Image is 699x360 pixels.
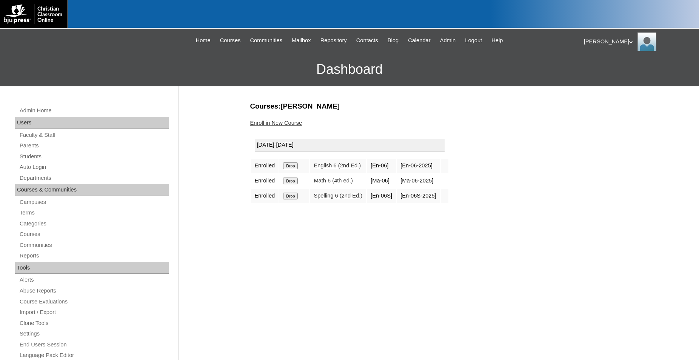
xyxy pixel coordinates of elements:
span: Admin [440,36,456,45]
a: English 6 (2nd Ed.) [314,162,361,169]
a: End Users Session [19,340,169,349]
a: Calendar [404,36,434,45]
a: Clone Tools [19,319,169,328]
div: Tools [15,262,169,274]
div: [PERSON_NAME] [584,32,691,51]
td: [En-06S] [367,189,396,203]
span: Logout [465,36,482,45]
a: Logout [461,36,486,45]
span: Courses [220,36,241,45]
span: Contacts [356,36,378,45]
a: Courses [216,36,245,45]
td: Enrolled [251,189,279,203]
div: Users [15,117,169,129]
a: Contacts [353,36,382,45]
img: Jonelle Rodriguez [637,32,656,51]
a: Alerts [19,275,169,285]
a: Faculty & Staff [19,130,169,140]
a: Abuse Reports [19,286,169,296]
a: Mailbox [288,36,315,45]
a: Language Pack Editor [19,351,169,360]
input: Drop [283,162,298,169]
img: logo-white.png [4,4,64,24]
a: Parents [19,141,169,150]
a: Communities [246,36,286,45]
a: Courses [19,230,169,239]
span: Help [491,36,503,45]
a: Categories [19,219,169,228]
a: Departments [19,173,169,183]
a: Campuses [19,198,169,207]
a: Auto Login [19,162,169,172]
td: [Ma-06-2025] [397,174,440,188]
td: Enrolled [251,159,279,173]
a: Home [192,36,214,45]
td: Enrolled [251,174,279,188]
a: Math 6 (4th ed.) [314,178,353,184]
a: Reports [19,251,169,260]
td: [Ma-06] [367,174,396,188]
span: Home [196,36,211,45]
span: Repository [320,36,347,45]
a: Help [488,36,507,45]
a: Admin [436,36,460,45]
div: [DATE]-[DATE] [255,139,445,152]
h3: Courses:[PERSON_NAME] [250,101,624,111]
h3: Dashboard [4,52,695,86]
a: Communities [19,241,169,250]
a: Blog [384,36,402,45]
a: Settings [19,329,169,339]
span: Calendar [408,36,430,45]
td: [En-06-2025] [397,159,440,173]
input: Drop [283,193,298,199]
span: Blog [388,36,399,45]
td: [En-06] [367,159,396,173]
a: Spelling 6 (2nd Ed.) [314,193,362,199]
td: [En-06S-2025] [397,189,440,203]
div: Courses & Communities [15,184,169,196]
a: Terms [19,208,169,218]
a: Repository [317,36,351,45]
a: Admin Home [19,106,169,115]
a: Enroll in New Course [250,120,302,126]
span: Mailbox [292,36,311,45]
a: Course Evaluations [19,297,169,306]
a: Students [19,152,169,161]
input: Drop [283,178,298,184]
a: Import / Export [19,308,169,317]
span: Communities [250,36,282,45]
